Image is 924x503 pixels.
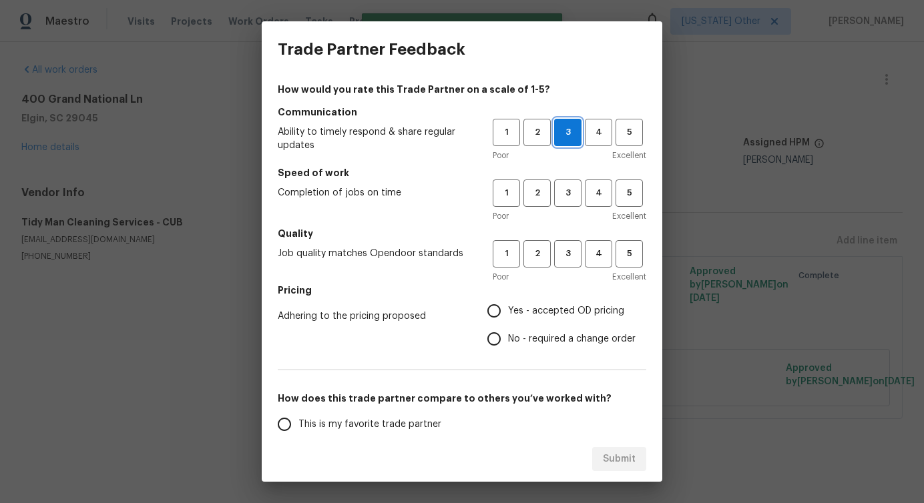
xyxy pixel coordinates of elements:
[617,246,642,262] span: 5
[616,240,643,268] button: 5
[525,246,549,262] span: 2
[494,185,519,201] span: 1
[298,418,441,432] span: This is my favorite trade partner
[493,179,520,207] button: 1
[493,270,509,284] span: Poor
[586,125,611,140] span: 4
[586,246,611,262] span: 4
[617,185,642,201] span: 5
[523,179,551,207] button: 2
[487,297,646,353] div: Pricing
[555,125,581,140] span: 3
[278,227,646,240] h5: Quality
[278,105,646,119] h5: Communication
[493,149,509,162] span: Poor
[278,83,646,96] h4: How would you rate this Trade Partner on a scale of 1-5?
[278,284,646,297] h5: Pricing
[612,270,646,284] span: Excellent
[554,179,582,207] button: 3
[278,166,646,179] h5: Speed of work
[523,240,551,268] button: 2
[612,209,646,223] span: Excellent
[278,186,471,199] span: Completion of jobs on time
[278,125,471,152] span: Ability to timely respond & share regular updates
[508,304,624,318] span: Yes - accepted OD pricing
[554,119,582,146] button: 3
[508,332,636,346] span: No - required a change order
[616,119,643,146] button: 5
[555,246,580,262] span: 3
[278,310,466,323] span: Adhering to the pricing proposed
[494,246,519,262] span: 1
[525,125,549,140] span: 2
[554,240,582,268] button: 3
[493,119,520,146] button: 1
[493,209,509,223] span: Poor
[278,40,465,59] h3: Trade Partner Feedback
[493,240,520,268] button: 1
[585,240,612,268] button: 4
[525,185,549,201] span: 2
[278,392,646,405] h5: How does this trade partner compare to others you’ve worked with?
[612,149,646,162] span: Excellent
[523,119,551,146] button: 2
[585,179,612,207] button: 4
[585,119,612,146] button: 4
[617,125,642,140] span: 5
[278,247,471,260] span: Job quality matches Opendoor standards
[494,125,519,140] span: 1
[616,179,643,207] button: 5
[586,185,611,201] span: 4
[555,185,580,201] span: 3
